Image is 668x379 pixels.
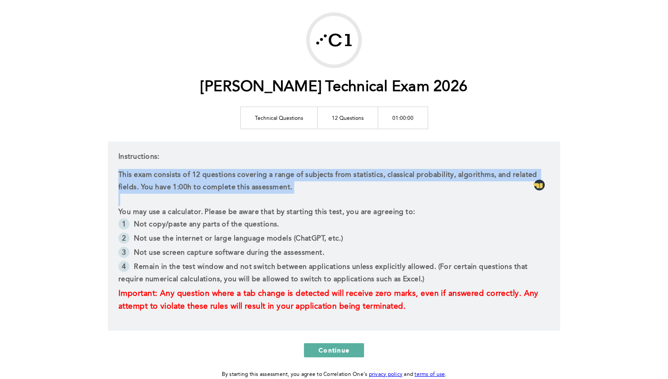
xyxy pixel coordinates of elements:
[317,107,378,129] td: 12 Questions
[310,16,358,65] img: Marshall Wace
[108,142,560,331] div: Instructions:
[240,107,317,129] td: Technical Questions
[118,290,541,310] span: Important: Any question where a tab change is detected will receive zero marks, even if answered ...
[201,78,467,96] h1: [PERSON_NAME] Technical Exam 2026
[118,233,550,247] li: Not use the internet or large language models (ChatGPT, etc.)
[414,372,445,377] a: terms of use
[118,218,550,233] li: Not copy/paste any parts of the questions.
[378,107,428,129] td: 01:00:00
[118,169,550,194] p: This exam consists of 12 questions covering a range of subjects from statistics, classical probab...
[118,261,550,287] li: Remain in the test window and not switch between applications unless explicitly allowed. (For cer...
[118,247,550,261] li: Not use screen capture software during the assessment.
[304,343,364,357] button: Continue
[118,206,550,218] p: You may use a calculator. Please be aware that by starting this test, you are agreeing to:
[369,372,403,377] a: privacy policy
[319,346,349,354] span: Continue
